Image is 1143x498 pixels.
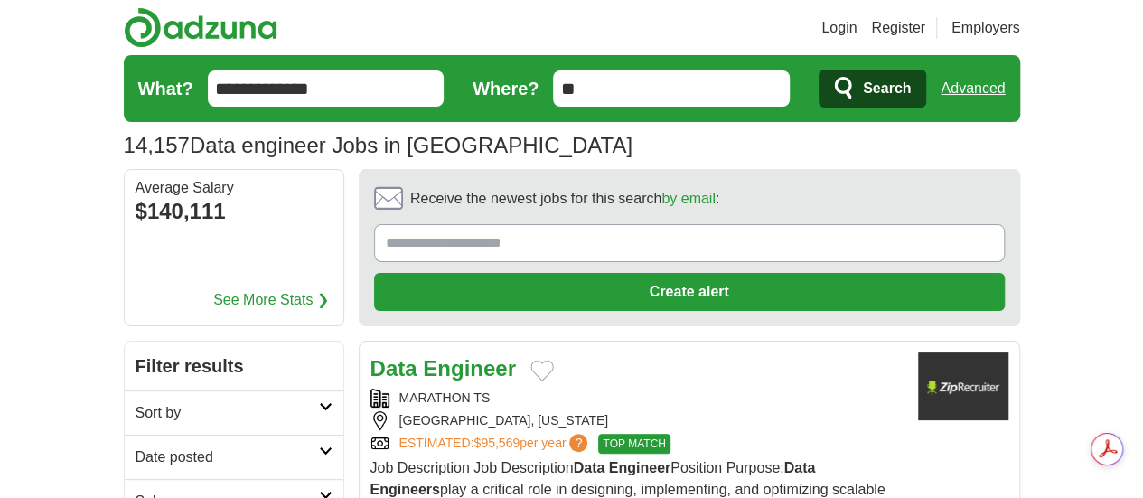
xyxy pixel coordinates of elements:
[370,356,417,381] strong: Data
[370,389,904,408] div: MARATHON TS
[598,434,670,454] span: TOP MATCH
[124,129,190,162] span: 14,157
[918,352,1008,420] img: Company logo
[370,482,440,497] strong: Engineers
[136,181,333,195] div: Average Salary
[399,434,592,454] a: ESTIMATED:$95,569per year?
[213,289,329,311] a: See More Stats ❯
[125,390,343,435] a: Sort by
[871,17,925,39] a: Register
[473,75,539,102] label: Where?
[530,360,554,381] button: Add to favorite jobs
[124,7,277,48] img: Adzuna logo
[423,356,516,381] strong: Engineer
[574,460,605,475] strong: Data
[370,411,904,430] div: [GEOGRAPHIC_DATA], [US_STATE]
[136,195,333,228] div: $140,111
[609,460,670,475] strong: Engineer
[569,434,587,452] span: ?
[124,133,632,157] h1: Data engineer Jobs in [GEOGRAPHIC_DATA]
[138,75,193,102] label: What?
[374,273,1005,311] button: Create alert
[863,70,911,107] span: Search
[125,342,343,390] h2: Filter results
[410,188,719,210] span: Receive the newest jobs for this search :
[821,17,857,39] a: Login
[473,436,520,450] span: $95,569
[951,17,1020,39] a: Employers
[125,435,343,479] a: Date posted
[661,191,716,206] a: by email
[370,356,516,381] a: Data Engineer
[941,70,1005,107] a: Advanced
[819,70,926,108] button: Search
[784,460,816,475] strong: Data
[136,446,319,468] h2: Date posted
[136,402,319,424] h2: Sort by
